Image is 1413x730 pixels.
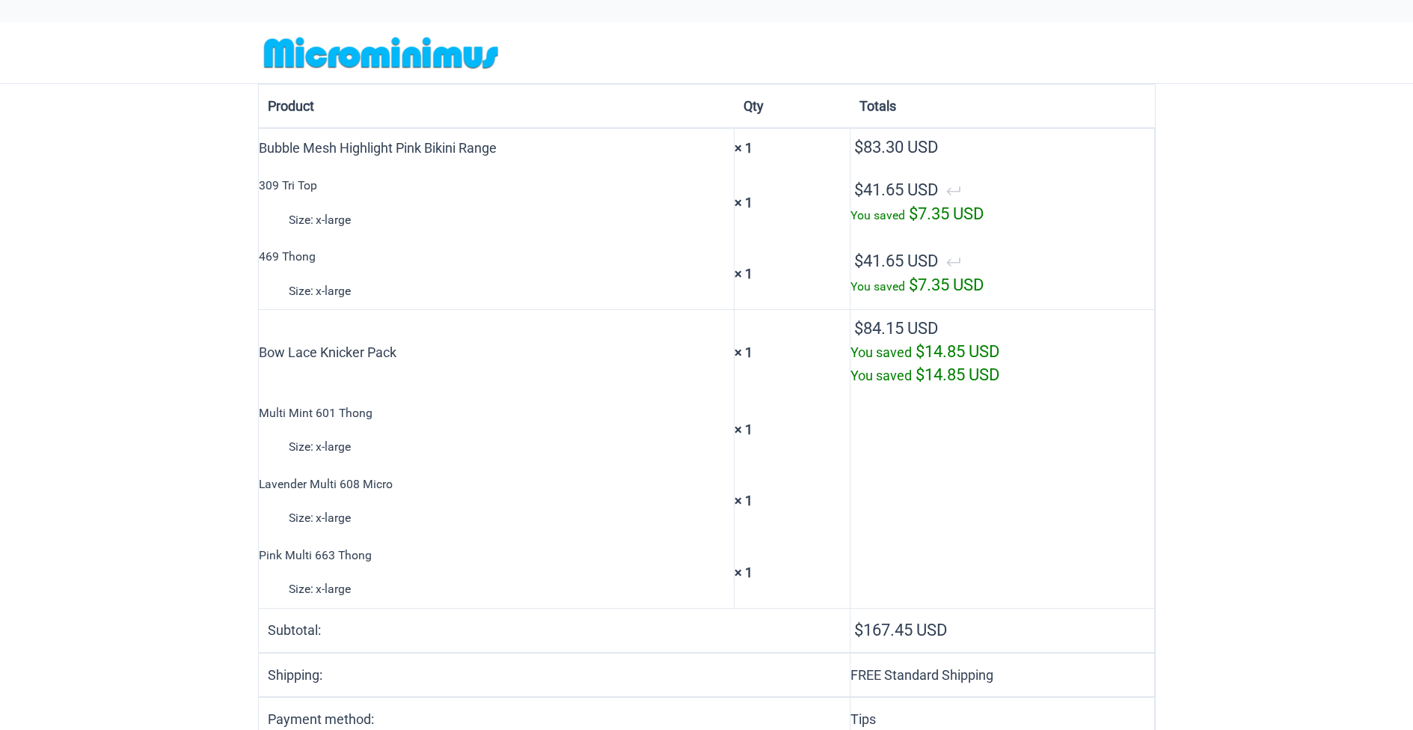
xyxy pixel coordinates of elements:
[289,209,727,231] p: x-large
[854,621,947,639] bdi: 167.45 USD
[850,203,1146,227] div: You saved
[258,36,504,70] img: MM SHOP LOGO FLAT
[854,138,938,156] bdi: 83.30 USD
[916,365,999,384] bdi: 14.85 USD
[735,85,850,129] th: Qty
[259,128,735,167] td: Bubble Mesh Highlight Pink Bikini Range
[259,537,735,608] td: Pink Multi 663 Thong
[735,195,753,210] strong: × 1
[289,280,313,302] strong: Size:
[909,204,984,223] bdi: 7.35 USD
[850,85,1154,129] th: Totals
[735,493,753,508] strong: × 1
[854,319,863,338] span: $
[909,204,918,223] span: $
[916,365,925,384] span: $
[735,565,753,580] strong: × 1
[289,507,727,529] p: x-large
[289,578,313,600] strong: Size:
[735,266,753,282] strong: × 1
[259,466,735,537] td: Lavender Multi 608 Micro
[289,507,313,529] strong: Size:
[735,140,753,156] strong: × 1
[854,180,938,199] bdi: 41.65 USD
[909,276,918,294] span: $
[909,276,984,294] bdi: 7.35 USD
[854,180,863,199] span: $
[735,422,753,437] strong: × 1
[289,436,313,458] strong: Size:
[289,209,313,231] strong: Size:
[259,608,851,653] th: Subtotal:
[854,621,863,639] span: $
[259,167,735,238] td: 309 Tri Top
[289,280,727,302] p: x-large
[289,578,727,600] p: x-large
[854,252,938,270] bdi: 41.65 USD
[259,238,735,309] td: 469 Thong
[735,344,753,360] strong: × 1
[289,436,727,458] p: x-large
[916,342,999,361] bdi: 14.85 USD
[259,653,851,698] th: Shipping:
[850,364,1146,387] div: You saved
[850,341,1146,364] div: You saved
[854,319,938,338] bdi: 84.15 USD
[259,309,735,394] td: Bow Lace Knicker Pack
[854,138,863,156] span: $
[850,653,1154,698] td: FREE Standard Shipping
[850,274,1146,298] div: You saved
[916,342,925,361] span: $
[259,85,735,129] th: Product
[854,252,863,270] span: $
[259,395,735,466] td: Multi Mint 601 Thong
